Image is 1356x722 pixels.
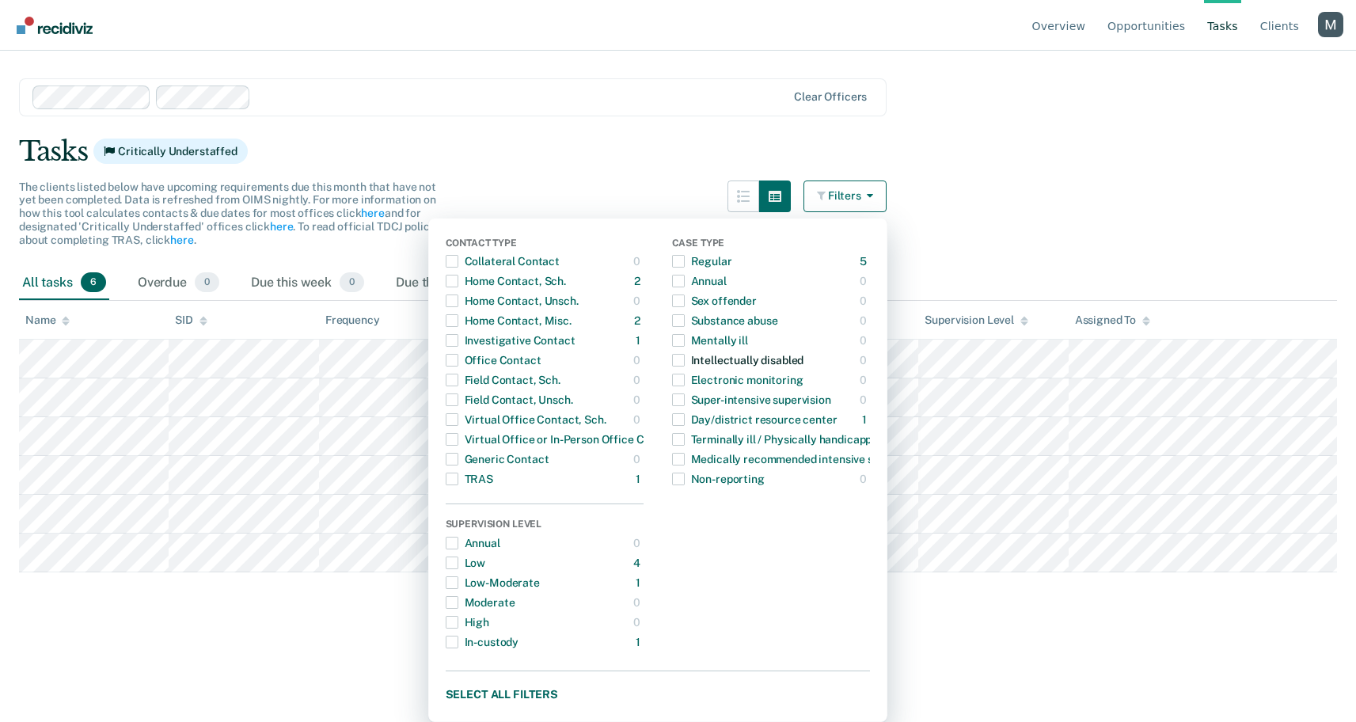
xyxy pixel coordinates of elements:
div: Virtual Office Contact, Sch. [446,407,606,432]
div: Due this week0 [248,266,367,301]
span: 6 [81,272,106,293]
a: here [170,234,193,246]
div: High [446,610,489,635]
div: Low-Moderate [446,570,540,595]
div: Clear officers [794,90,867,104]
div: 1 [636,629,644,655]
div: Frequency [325,313,380,327]
div: 0 [633,288,644,313]
button: Filters [803,180,887,212]
div: Mentally ill [672,328,748,353]
div: Regular [672,249,732,274]
div: 4 [633,550,644,576]
div: 0 [633,407,644,432]
div: Moderate [446,590,515,615]
div: Sex offender [672,288,757,313]
div: 0 [860,268,870,294]
div: Home Contact, Sch. [446,268,566,294]
div: Overdue0 [135,266,222,301]
div: 0 [860,328,870,353]
div: Super-intensive supervision [672,387,831,412]
div: 0 [860,348,870,373]
div: Low [446,550,486,576]
div: 1 [636,328,644,353]
div: Field Contact, Sch. [446,367,560,393]
span: Critically Understaffed [93,139,248,164]
div: 0 [633,249,644,274]
div: 0 [860,387,870,412]
div: Annual [672,268,727,294]
div: Medically recommended intensive supervision [672,446,926,472]
button: Profile dropdown button [1318,12,1343,37]
div: Electronic monitoring [672,367,803,393]
a: here [270,220,293,233]
div: Due this month1 [393,266,516,301]
div: Investigative Contact [446,328,575,353]
div: 2 [634,268,644,294]
span: 0 [195,272,219,293]
div: 0 [633,387,644,412]
div: Home Contact, Unsch. [446,288,579,313]
div: SID [175,313,207,327]
div: 1 [862,407,870,432]
div: All tasks6 [19,266,109,301]
div: 1 [636,570,644,595]
div: 0 [633,610,644,635]
div: Office Contact [446,348,541,373]
div: Virtual Office or In-Person Office Contact [446,427,678,452]
div: 0 [860,466,870,492]
div: Generic Contact [446,446,549,472]
div: Annual [446,530,500,556]
div: TRAS [446,466,493,492]
div: Name [25,313,70,327]
div: 0 [860,288,870,313]
div: 0 [633,367,644,393]
div: 0 [633,446,644,472]
div: Case Type [672,237,870,252]
div: Collateral Contact [446,249,560,274]
div: 0 [633,348,644,373]
div: Contact Type [446,237,644,252]
button: Select all filters [446,684,870,704]
div: 1 [636,466,644,492]
div: Tasks [19,135,1337,168]
div: Supervision Level [925,313,1028,327]
div: Day/district resource center [672,407,838,432]
div: 5 [860,249,870,274]
div: 0 [860,367,870,393]
span: The clients listed below have upcoming requirements due this month that have not yet been complet... [19,180,436,246]
div: Supervision Level [446,519,644,533]
div: 2 [634,308,644,333]
div: In-custody [446,629,519,655]
div: Non-reporting [672,466,765,492]
div: Substance abuse [672,308,778,333]
a: here [361,207,384,219]
div: 0 [860,308,870,333]
div: Home Contact, Misc. [446,308,572,333]
img: Recidiviz [17,17,93,34]
span: 0 [340,272,364,293]
div: Intellectually disabled [672,348,804,373]
div: Terminally ill / Physically handicapped [672,427,885,452]
div: Field Contact, Unsch. [446,387,573,412]
div: 0 [633,590,644,615]
div: 0 [633,530,644,556]
div: Assigned To [1075,313,1150,327]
